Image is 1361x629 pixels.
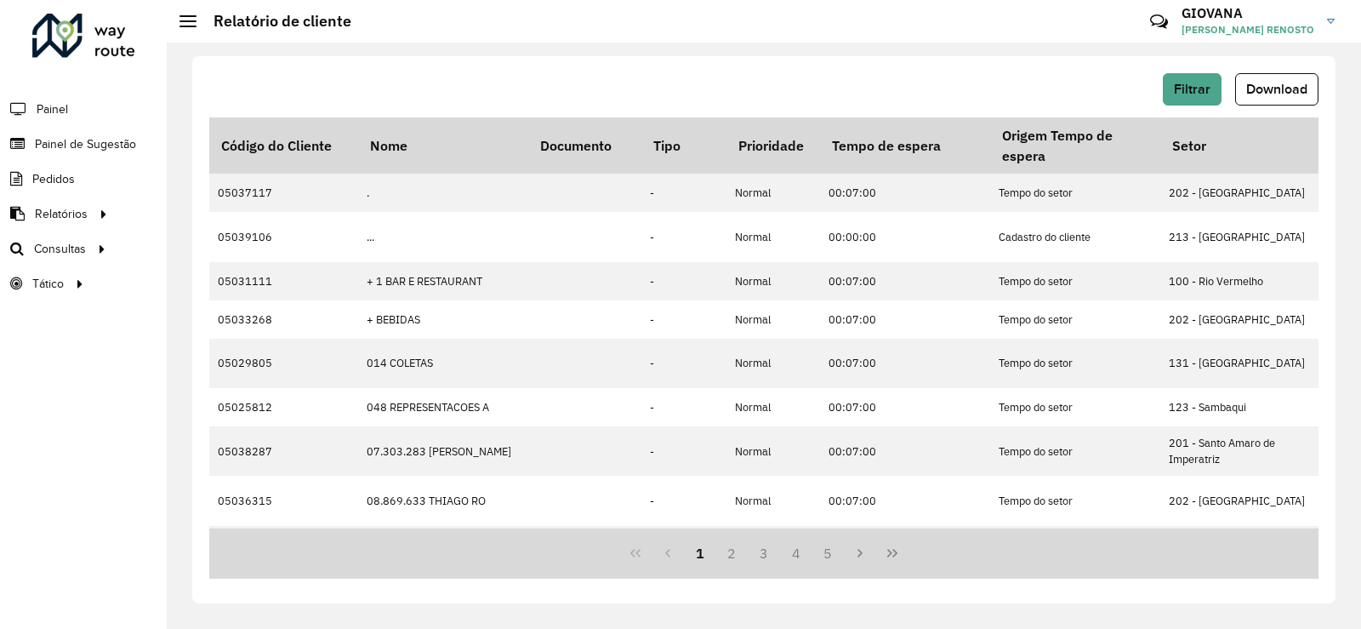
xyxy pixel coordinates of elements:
[820,339,990,388] td: 00:07:00
[726,212,820,261] td: Normal
[990,262,1160,300] td: Tempo do setor
[358,476,528,525] td: 08.869.633 THIAGO RO
[1160,339,1330,388] td: 131 - [GEOGRAPHIC_DATA]
[1235,73,1318,106] button: Download
[726,339,820,388] td: Normal
[820,426,990,476] td: 00:07:00
[209,262,358,300] td: 05031111
[641,300,726,339] td: -
[34,240,86,258] span: Consultas
[32,275,64,293] span: Tático
[1160,526,1330,564] td: 235 - [GEOGRAPHIC_DATA]
[820,476,990,525] td: 00:07:00
[209,476,358,525] td: 05036315
[641,426,726,476] td: -
[820,212,990,261] td: 00:00:00
[820,300,990,339] td: 00:07:00
[35,135,136,153] span: Painel de Sugestão
[780,537,812,569] button: 4
[358,526,528,564] td: 09.483.809 TATIANE G
[641,212,726,261] td: -
[820,262,990,300] td: 00:07:00
[1174,82,1210,96] span: Filtrar
[1160,117,1330,174] th: Setor
[820,174,990,212] td: 00:07:00
[32,170,75,188] span: Pedidos
[358,388,528,426] td: 048 REPRESENTACOES A
[358,212,528,261] td: ...
[641,174,726,212] td: -
[37,100,68,118] span: Painel
[1160,476,1330,525] td: 202 - [GEOGRAPHIC_DATA]
[726,174,820,212] td: Normal
[528,117,641,174] th: Documento
[358,300,528,339] td: + BEBIDAS
[209,426,358,476] td: 05038287
[641,388,726,426] td: -
[1246,82,1307,96] span: Download
[990,426,1160,476] td: Tempo do setor
[641,339,726,388] td: -
[1160,212,1330,261] td: 213 - [GEOGRAPHIC_DATA]
[812,537,845,569] button: 5
[726,117,820,174] th: Prioridade
[820,526,990,564] td: 00:07:00
[358,426,528,476] td: 07.303.283 [PERSON_NAME]
[748,537,780,569] button: 3
[358,174,528,212] td: .
[358,262,528,300] td: + 1 BAR E RESTAURANT
[990,388,1160,426] td: Tempo do setor
[990,117,1160,174] th: Origem Tempo de espera
[726,388,820,426] td: Normal
[209,300,358,339] td: 05033268
[196,12,351,31] h2: Relatório de cliente
[641,262,726,300] td: -
[990,212,1160,261] td: Cadastro do cliente
[358,339,528,388] td: 014 COLETAS
[209,526,358,564] td: 05038687
[726,262,820,300] td: Normal
[990,526,1160,564] td: Tempo do setor
[820,388,990,426] td: 00:07:00
[1141,3,1177,40] a: Contato Rápido
[684,537,716,569] button: 1
[641,476,726,525] td: -
[876,537,908,569] button: Last Page
[358,117,528,174] th: Nome
[209,388,358,426] td: 05025812
[715,537,748,569] button: 2
[209,339,358,388] td: 05029805
[1163,73,1221,106] button: Filtrar
[209,212,358,261] td: 05039106
[1160,262,1330,300] td: 100 - Rio Vermelho
[990,476,1160,525] td: Tempo do setor
[1160,174,1330,212] td: 202 - [GEOGRAPHIC_DATA]
[209,117,358,174] th: Código do Cliente
[726,526,820,564] td: Normal
[990,174,1160,212] td: Tempo do setor
[209,174,358,212] td: 05037117
[726,426,820,476] td: Normal
[641,526,726,564] td: -
[1160,426,1330,476] td: 201 - Santo Amaro de Imperatriz
[820,117,990,174] th: Tempo de espera
[35,205,88,223] span: Relatórios
[726,300,820,339] td: Normal
[1160,300,1330,339] td: 202 - [GEOGRAPHIC_DATA]
[726,476,820,525] td: Normal
[990,300,1160,339] td: Tempo do setor
[641,117,726,174] th: Tipo
[990,339,1160,388] td: Tempo do setor
[844,537,876,569] button: Next Page
[1182,5,1314,21] h3: GIOVANA
[1182,22,1314,37] span: [PERSON_NAME] RENOSTO
[1160,388,1330,426] td: 123 - Sambaqui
